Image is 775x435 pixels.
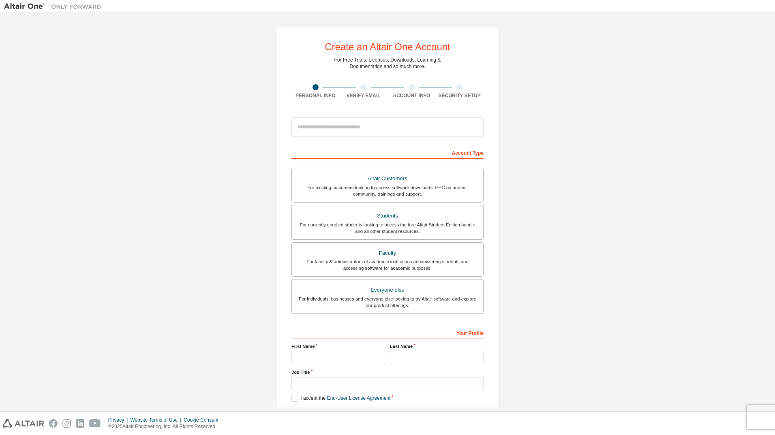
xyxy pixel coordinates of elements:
[184,417,223,423] div: Cookie Consent
[108,417,130,423] div: Privacy
[291,343,385,350] label: First Name
[436,92,484,99] div: Security Setup
[297,296,478,309] div: For individuals, businesses and everyone else looking to try Altair software and explore our prod...
[291,92,340,99] div: Personal Info
[291,395,390,402] label: I accept the
[297,173,478,184] div: Altair Customers
[340,92,388,99] div: Verify Email
[62,419,71,428] img: instagram.svg
[297,222,478,235] div: For currently enrolled students looking to access the free Altair Student Edition bundle and all ...
[76,419,84,428] img: linkedin.svg
[297,258,478,271] div: For faculty & administrators of academic institutions administering students and accessing softwa...
[108,423,223,430] p: © 2025 Altair Engineering, Inc. All Rights Reserved.
[291,407,408,414] label: I would like to receive marketing emails from Altair
[89,419,101,428] img: youtube.svg
[327,395,391,401] a: End-User License Agreement
[291,326,484,339] div: Your Profile
[297,284,478,296] div: Everyone else
[49,419,58,428] img: facebook.svg
[334,57,441,70] div: For Free Trials, Licenses, Downloads, Learning & Documentation and so much more.
[130,417,184,423] div: Website Terms of Use
[297,247,478,259] div: Faculty
[2,419,44,428] img: altair_logo.svg
[297,184,478,197] div: For existing customers looking to access software downloads, HPC resources, community, trainings ...
[325,42,450,52] div: Create an Altair One Account
[387,92,436,99] div: Account Info
[297,210,478,222] div: Students
[390,343,484,350] label: Last Name
[291,146,484,159] div: Account Type
[4,2,105,11] img: Altair One
[291,369,484,375] label: Job Title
